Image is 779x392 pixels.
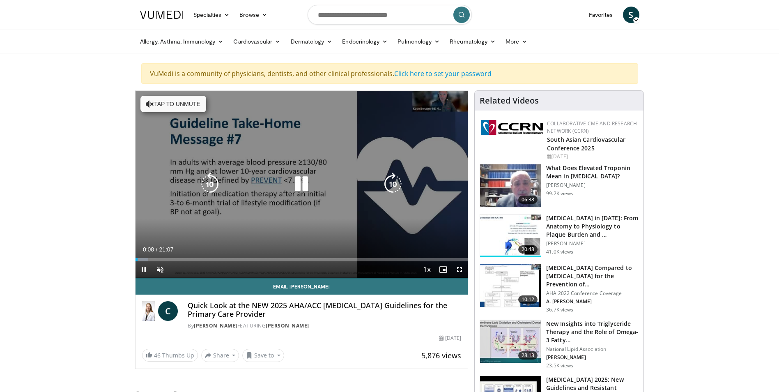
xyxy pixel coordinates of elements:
div: Progress Bar [136,258,468,261]
p: [PERSON_NAME] [546,240,639,247]
p: 36.7K views [546,307,573,313]
span: 46 [154,351,161,359]
h4: Quick Look at the NEW 2025 AHA/ACC [MEDICAL_DATA] Guidelines for the Primary Care Provider [188,301,461,319]
a: Collaborative CME and Research Network (CCRN) [547,120,637,134]
h4: Related Videos [480,96,539,106]
a: Email [PERSON_NAME] [136,278,468,295]
a: 46 Thumbs Up [142,349,198,362]
img: Dr. Catherine P. Benziger [142,301,155,321]
video-js: Video Player [136,91,468,278]
span: 20:48 [518,245,538,254]
p: AHA 2022 Conference Coverage [546,290,639,297]
a: 20:48 [MEDICAL_DATA] in [DATE]: From Anatomy to Physiology to Plaque Burden and … [PERSON_NAME] 4... [480,214,639,258]
img: 45ea033d-f728-4586-a1ce-38957b05c09e.150x105_q85_crop-smart_upscale.jpg [480,320,541,363]
a: South Asian Cardiovascular Conference 2025 [547,136,625,152]
a: 10:12 [MEDICAL_DATA] Compared to [MEDICAL_DATA] for the Prevention of… AHA 2022 Conference Covera... [480,264,639,313]
a: 06:38 What Does Elevated Troponin Mean in [MEDICAL_DATA]? [PERSON_NAME] 99.2K views [480,164,639,208]
p: 41.0K views [546,249,573,255]
a: [PERSON_NAME] [194,322,237,329]
p: 99.2K views [546,190,573,197]
p: [PERSON_NAME] [546,182,639,189]
a: Cardiovascular [228,33,285,50]
h3: [MEDICAL_DATA] Compared to [MEDICAL_DATA] for the Prevention of… [546,264,639,288]
button: Save to [242,349,284,362]
img: VuMedi Logo [140,11,184,19]
div: VuMedi is a community of physicians, dentists, and other clinical professionals. [141,63,638,84]
button: Unmute [152,261,168,278]
p: National Lipid Association [546,346,639,353]
img: 7c0f9b53-1609-4588-8498-7cac8464d722.150x105_q85_crop-smart_upscale.jpg [480,264,541,307]
button: Tap to unmute [140,96,206,112]
a: [PERSON_NAME] [266,322,309,329]
div: By FEATURING [188,322,461,330]
span: 21:07 [159,246,173,253]
span: / [156,246,158,253]
button: Pause [136,261,152,278]
button: Enable picture-in-picture mode [435,261,451,278]
h3: What Does Elevated Troponin Mean in [MEDICAL_DATA]? [546,164,639,180]
h3: [MEDICAL_DATA] in [DATE]: From Anatomy to Physiology to Plaque Burden and … [546,214,639,239]
span: 10:12 [518,295,538,304]
a: S [623,7,639,23]
a: C [158,301,178,321]
p: 23.5K views [546,362,573,369]
a: Pulmonology [393,33,445,50]
span: 0:08 [143,246,154,253]
img: 823da73b-7a00-425d-bb7f-45c8b03b10c3.150x105_q85_crop-smart_upscale.jpg [480,214,541,257]
a: More [501,33,532,50]
div: [DATE] [439,334,461,342]
a: Dermatology [286,33,338,50]
span: 28:13 [518,351,538,360]
p: A. [PERSON_NAME] [546,298,639,305]
img: 98daf78a-1d22-4ebe-927e-10afe95ffd94.150x105_q85_crop-smart_upscale.jpg [480,164,541,207]
a: Allergy, Asthma, Immunology [135,33,229,50]
span: 06:38 [518,196,538,204]
a: Browse [234,7,272,23]
a: 28:13 New Insights into Triglyceride Therapy and the Role of Omega-3 Fatty… National Lipid Associ... [480,320,639,369]
button: Playback Rate [418,261,435,278]
a: Favorites [584,7,618,23]
a: Endocrinology [337,33,393,50]
button: Fullscreen [451,261,468,278]
img: a04ee3ba-8487-4636-b0fb-5e8d268f3737.png.150x105_q85_autocrop_double_scale_upscale_version-0.2.png [481,120,543,135]
p: [PERSON_NAME] [546,354,639,361]
a: Click here to set your password [394,69,492,78]
span: 5,876 views [421,350,461,360]
input: Search topics, interventions [308,5,472,25]
button: Share [201,349,239,362]
h3: New Insights into Triglyceride Therapy and the Role of Omega-3 Fatty… [546,320,639,344]
div: [DATE] [547,153,637,160]
a: Specialties [188,7,235,23]
a: Rheumatology [445,33,501,50]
